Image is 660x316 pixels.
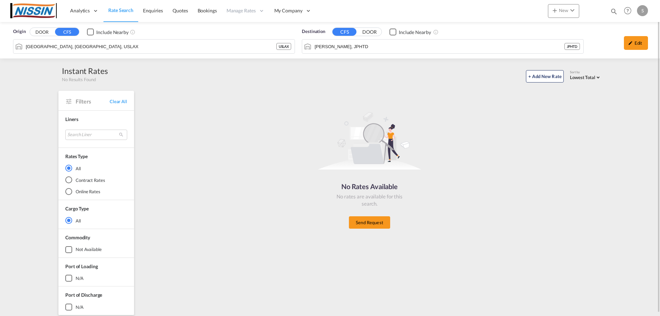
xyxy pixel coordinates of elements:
[65,205,89,212] div: Cargo Type
[13,28,25,35] span: Origin
[65,263,98,269] span: Port of Loading
[318,111,421,170] img: norateimg.svg
[70,7,90,14] span: Analytics
[65,116,78,122] span: Liners
[399,29,431,36] div: Include Nearby
[551,6,559,14] md-icon: icon-plus 400-fg
[570,75,595,80] span: Lowest Total
[526,70,564,83] button: + Add New Rate
[548,4,579,18] button: icon-plus 400-fgNewicon-chevron-down
[76,98,110,105] span: Filters
[65,176,127,183] md-radio-button: Contract Rates
[13,40,295,53] md-input-container: Los Angeles, CA, USLAX
[610,8,618,15] md-icon: icon-magnify
[227,7,256,14] span: Manage Rates
[130,29,135,35] md-icon: Unchecked: Ignores neighbouring ports when fetching rates.Checked : Includes neighbouring ports w...
[65,235,90,240] span: Commodity
[198,8,217,13] span: Bookings
[110,98,127,105] span: Clear All
[26,41,276,52] input: Search by Port
[76,246,102,252] div: not available
[96,29,129,36] div: Include Nearby
[315,41,564,52] input: Search by Port
[30,28,54,36] button: DOOR
[622,5,634,17] span: Help
[302,40,583,53] md-input-container: Hakata, JPHTD
[10,3,57,19] img: 5e2e61202c3911f0b492a5e57588b140.jpg
[357,28,382,36] button: DOOR
[570,70,602,75] div: Sort by
[108,7,133,13] span: Rate Search
[173,8,188,13] span: Quotes
[433,29,439,35] md-icon: Unchecked: Ignores neighbouring ports when fetching rates.Checked : Includes neighbouring ports w...
[65,153,88,160] div: Rates Type
[622,5,637,17] div: Help
[637,5,648,16] div: S
[335,193,404,207] div: No rates are available for this search.
[65,217,127,224] md-radio-button: All
[65,304,127,310] md-checkbox: N/A
[55,28,79,36] button: CFS
[389,28,431,35] md-checkbox: Checkbox No Ink
[62,76,96,83] span: No Results Found
[332,28,356,36] button: CFS
[551,8,576,13] span: New
[276,43,291,50] div: USLAX
[65,188,127,195] md-radio-button: Online Rates
[274,7,302,14] span: My Company
[65,275,127,282] md-checkbox: N/A
[62,65,108,76] div: Instant Rates
[349,216,390,229] button: Send Request
[76,275,84,281] div: N/A
[65,165,127,172] md-radio-button: All
[624,36,648,50] div: icon-pencilEdit
[568,6,576,14] md-icon: icon-chevron-down
[143,8,163,13] span: Enquiries
[570,73,602,81] md-select: Select: Lowest Total
[564,43,580,50] div: JPHTD
[76,304,84,310] div: N/A
[335,182,404,191] div: No Rates Available
[87,28,129,35] md-checkbox: Checkbox No Ink
[65,292,102,298] span: Port of Discharge
[628,41,633,45] md-icon: icon-pencil
[610,8,618,18] div: icon-magnify
[302,28,325,35] span: Destination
